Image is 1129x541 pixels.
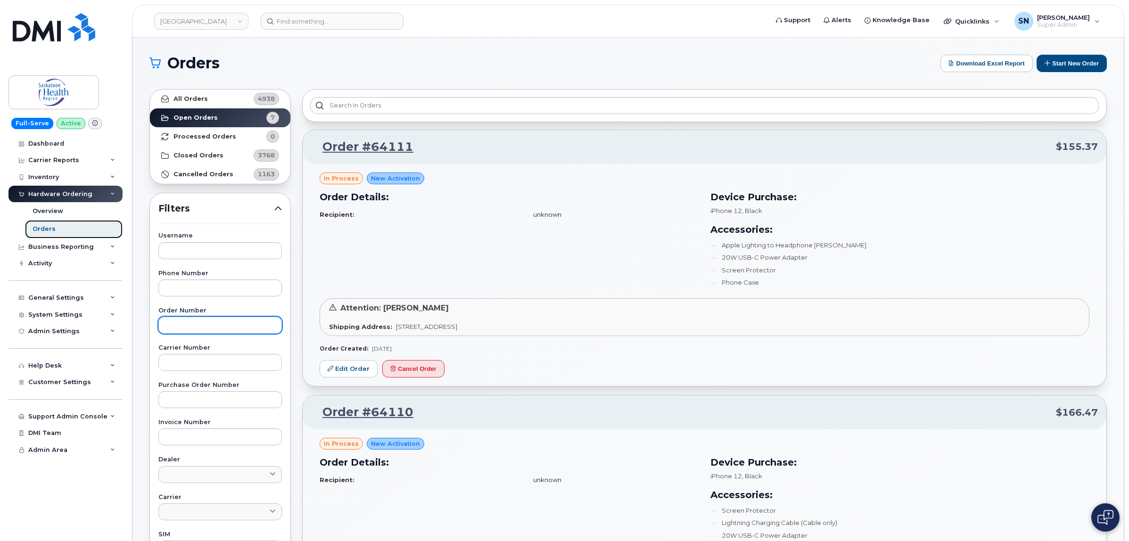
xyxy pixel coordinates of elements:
[158,270,282,277] label: Phone Number
[150,127,290,146] a: Processed Orders0
[329,323,392,330] strong: Shipping Address:
[158,233,282,239] label: Username
[320,190,699,204] h3: Order Details:
[158,532,282,538] label: SIM
[320,211,354,218] strong: Recipient:
[258,151,275,160] span: 3768
[525,206,699,223] td: unknown
[710,266,1090,275] li: Screen Protector
[150,108,290,127] a: Open Orders7
[158,202,274,215] span: Filters
[258,94,275,103] span: 4938
[710,506,1090,515] li: Screen Protector
[173,171,233,178] strong: Cancelled Orders
[710,455,1090,469] h3: Device Purchase:
[310,97,1099,114] input: Search in orders
[710,253,1090,262] li: 20W USB-C Power Adapter
[150,146,290,165] a: Closed Orders3768
[742,207,762,214] span: , Black
[320,360,378,377] a: Edit Order
[742,472,762,480] span: , Black
[710,190,1090,204] h3: Device Purchase:
[1097,510,1113,525] img: Open chat
[525,472,699,488] td: unknown
[710,488,1090,502] h3: Accessories:
[710,472,742,480] span: iPhone 12
[710,207,742,214] span: iPhone 12
[1037,55,1107,72] button: Start New Order
[271,132,275,141] span: 0
[320,476,354,484] strong: Recipient:
[173,152,223,159] strong: Closed Orders
[396,323,457,330] span: [STREET_ADDRESS]
[167,56,220,70] span: Orders
[158,345,282,351] label: Carrier Number
[158,494,282,500] label: Carrier
[271,113,275,122] span: 7
[324,174,359,183] span: in process
[710,241,1090,250] li: Apple Lighting to Headphone [PERSON_NAME]
[320,455,699,469] h3: Order Details:
[150,165,290,184] a: Cancelled Orders1163
[1056,140,1098,154] span: $155.37
[158,419,282,426] label: Invoice Number
[320,345,368,352] strong: Order Created:
[173,95,208,103] strong: All Orders
[382,360,445,377] button: Cancel Order
[173,114,218,122] strong: Open Orders
[372,345,392,352] span: [DATE]
[150,90,290,108] a: All Orders4938
[710,278,1090,287] li: Phone Case
[158,308,282,314] label: Order Number
[324,439,359,448] span: in process
[710,222,1090,237] h3: Accessories:
[258,170,275,179] span: 1163
[311,139,413,156] a: Order #64111
[710,518,1090,527] li: Lightning Charging Cable (Cable only)
[173,133,236,140] strong: Processed Orders
[371,174,420,183] span: New Activation
[710,531,1090,540] li: 20W USB-C Power Adapter
[158,382,282,388] label: Purchase Order Number
[940,55,1033,72] button: Download Excel Report
[311,404,413,421] a: Order #64110
[340,303,449,312] span: Attention: [PERSON_NAME]
[1056,406,1098,419] span: $166.47
[371,439,420,448] span: New Activation
[158,457,282,463] label: Dealer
